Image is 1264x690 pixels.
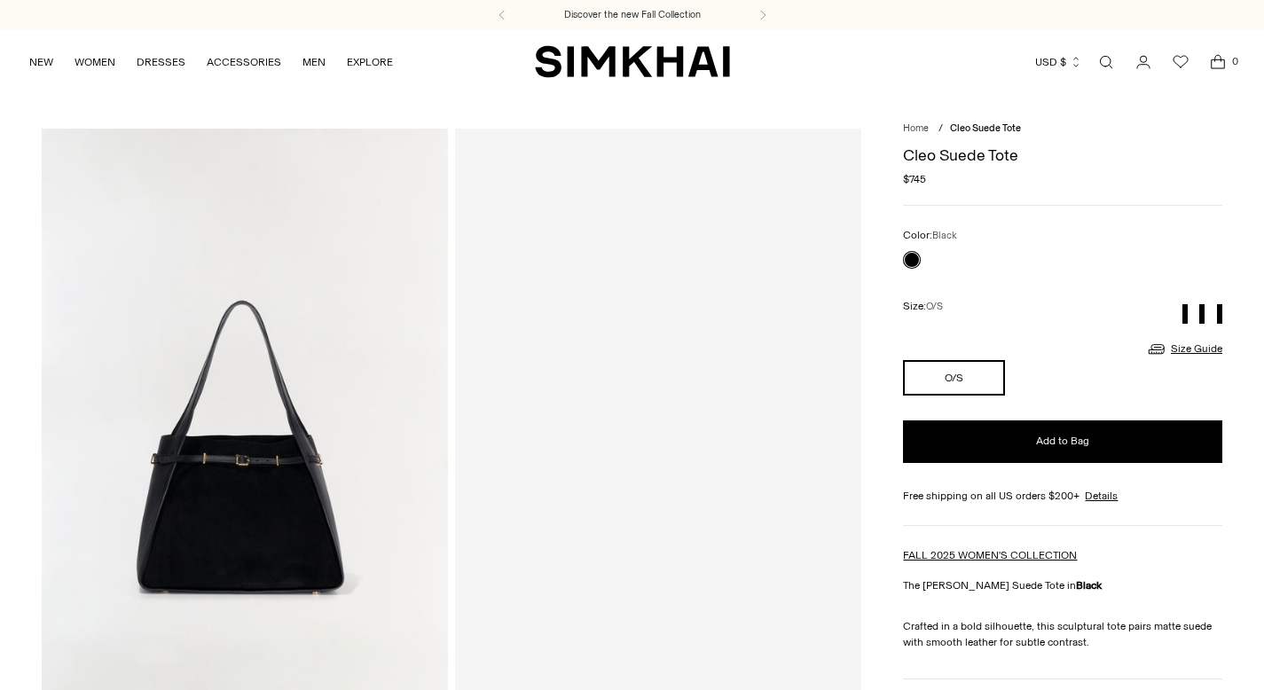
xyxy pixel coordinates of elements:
span: O/S [926,301,943,312]
p: The [PERSON_NAME] Suede Tote in [903,577,1222,593]
nav: breadcrumbs [903,122,1222,137]
button: Add to Bag [903,420,1222,463]
a: ACCESSORIES [207,43,281,82]
div: Free shipping on all US orders $200+ [903,488,1222,504]
span: Add to Bag [1036,434,1089,449]
span: Cleo Suede Tote [950,122,1021,134]
a: NEW [29,43,53,82]
a: WOMEN [75,43,115,82]
strong: Black [1076,579,1102,592]
a: Wishlist [1163,44,1198,80]
a: Open search modal [1088,44,1124,80]
span: $745 [903,171,926,187]
button: O/S [903,360,1005,396]
a: Discover the new Fall Collection [564,8,701,22]
button: USD $ [1035,43,1082,82]
a: SIMKHAI [535,44,730,79]
a: EXPLORE [347,43,393,82]
h1: Cleo Suede Tote [903,147,1222,163]
span: 0 [1227,53,1243,69]
a: Details [1085,488,1118,504]
a: Home [903,122,929,134]
a: Go to the account page [1126,44,1161,80]
span: Black [932,230,957,241]
a: Size Guide [1146,338,1222,360]
a: DRESSES [137,43,185,82]
div: / [938,122,943,137]
label: Color: [903,227,957,244]
p: Crafted in a bold silhouette, this sculptural tote pairs matte suede with smooth leather for subt... [903,618,1222,650]
a: MEN [302,43,326,82]
a: Open cart modal [1200,44,1236,80]
a: FALL 2025 WOMEN'S COLLECTION [903,549,1077,561]
label: Size: [903,298,943,315]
